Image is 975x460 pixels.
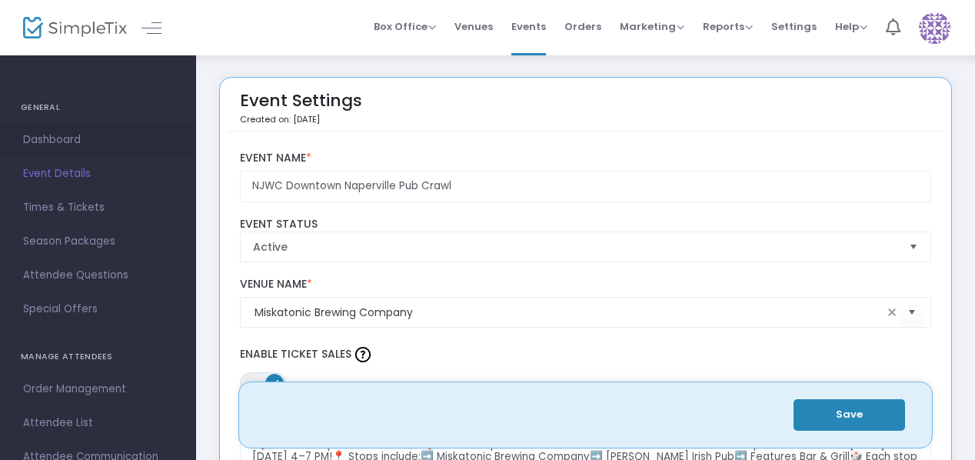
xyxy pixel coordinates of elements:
input: Select Venue [255,305,883,321]
span: Box Office [374,19,436,34]
label: Venue Name [240,278,932,292]
span: Settings [771,7,817,46]
span: Special Offers [23,299,173,319]
span: Times & Tickets [23,198,173,218]
span: Marketing [620,19,684,34]
span: Reports [703,19,753,34]
span: Attendee List [23,413,173,433]
button: Select [901,297,923,328]
span: Orders [564,7,601,46]
span: Event Details [23,164,173,184]
span: Order Management [23,379,173,399]
h4: GENERAL [21,92,175,123]
p: Created on: [DATE] [240,113,362,126]
label: Enable Ticket Sales [240,343,932,366]
span: clear [883,303,901,322]
span: Help [835,19,867,34]
span: Venues [454,7,493,46]
button: Select [903,232,924,262]
input: Enter Event Name [240,171,932,202]
span: ON [271,378,278,386]
label: Event Name [240,152,932,165]
h4: MANAGE ATTENDEES [21,342,175,372]
button: Save [794,399,905,431]
span: Season Packages [23,232,173,252]
label: Event Status [240,218,932,232]
span: Active [253,239,897,255]
img: question-mark [355,347,371,362]
span: Dashboard [23,130,173,150]
span: Attendee Questions [23,265,173,285]
span: Events [511,7,546,46]
div: Event Settings [240,85,362,131]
